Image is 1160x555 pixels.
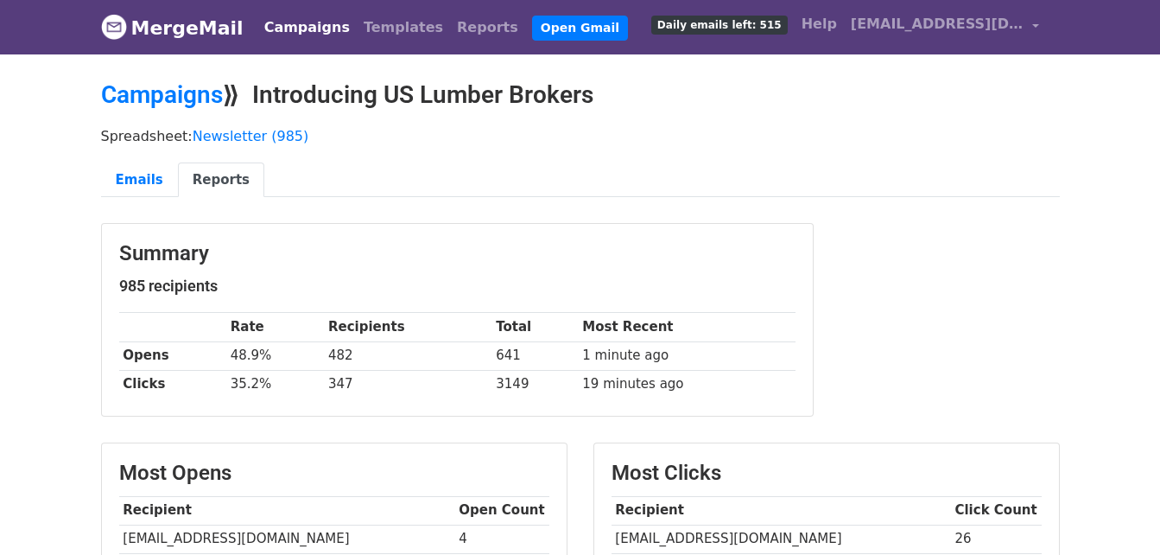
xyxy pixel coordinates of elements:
[119,241,796,266] h3: Summary
[450,10,525,45] a: Reports
[226,341,324,370] td: 48.9%
[324,313,491,341] th: Recipients
[795,7,844,41] a: Help
[612,496,951,525] th: Recipient
[257,10,357,45] a: Campaigns
[491,370,578,399] td: 3149
[644,7,795,41] a: Daily emails left: 515
[226,370,324,399] td: 35.2%
[119,341,226,370] th: Opens
[357,10,450,45] a: Templates
[101,80,223,109] a: Campaigns
[455,525,549,553] td: 4
[101,80,1060,110] h2: ⟫ Introducing US Lumber Brokers
[193,128,309,144] a: Newsletter (985)
[612,525,951,553] td: [EMAIL_ADDRESS][DOMAIN_NAME]
[119,277,796,296] h5: 985 recipients
[491,341,578,370] td: 641
[491,313,578,341] th: Total
[101,127,1060,145] p: Spreadsheet:
[651,16,788,35] span: Daily emails left: 515
[101,10,244,46] a: MergeMail
[178,163,264,198] a: Reports
[579,313,796,341] th: Most Recent
[951,525,1042,553] td: 26
[851,14,1024,35] span: [EMAIL_ADDRESS][DOMAIN_NAME]
[119,461,549,486] h3: Most Opens
[226,313,324,341] th: Rate
[455,496,549,525] th: Open Count
[951,496,1042,525] th: Click Count
[324,370,491,399] td: 347
[579,370,796,399] td: 19 minutes ago
[1074,472,1160,555] iframe: Chat Widget
[324,341,491,370] td: 482
[119,525,455,553] td: [EMAIL_ADDRESS][DOMAIN_NAME]
[844,7,1046,48] a: [EMAIL_ADDRESS][DOMAIN_NAME]
[119,496,455,525] th: Recipient
[612,461,1042,486] h3: Most Clicks
[119,370,226,399] th: Clicks
[579,341,796,370] td: 1 minute ago
[532,16,628,41] a: Open Gmail
[101,14,127,40] img: MergeMail logo
[101,163,178,198] a: Emails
